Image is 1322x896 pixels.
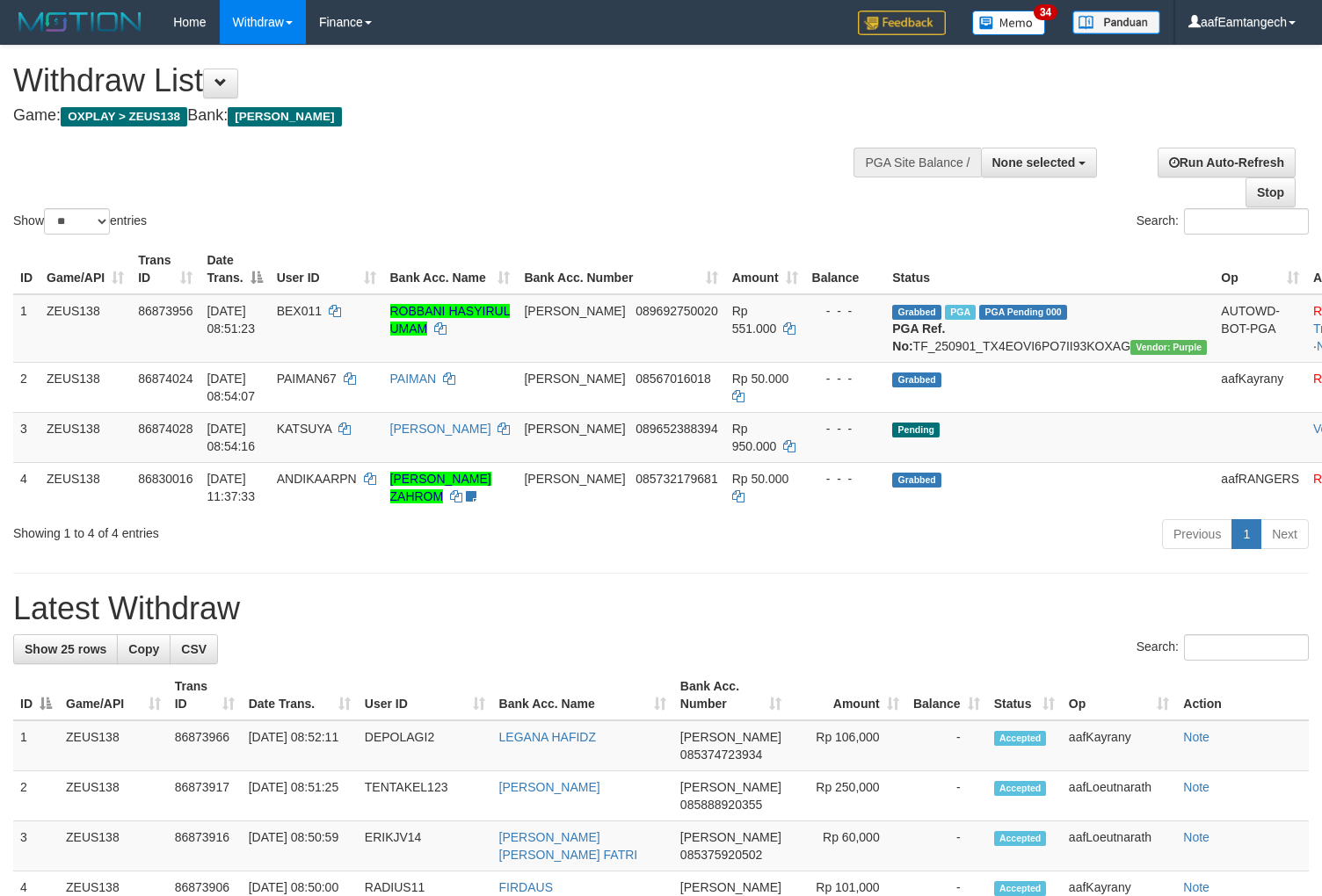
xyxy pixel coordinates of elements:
[673,670,788,720] th: Bank Acc. Number: activate to sort column ascending
[40,462,131,512] td: ZEUS138
[13,107,864,125] h4: Game: Bank:
[788,720,906,771] td: Rp 106,000
[25,642,106,656] span: Show 25 rows
[987,670,1062,720] th: Status: activate to sort column ascending
[277,422,332,436] span: KATSUYA
[994,731,1047,746] span: Accepted
[812,420,879,437] div: - - -
[1072,11,1160,34] img: panduan.png
[906,720,987,771] td: -
[181,642,207,656] span: CSV
[858,11,946,35] img: Feedback.jpg
[40,412,131,462] td: ZEUS138
[906,821,987,871] td: -
[892,322,945,353] b: PGA Ref. No:
[13,670,59,720] th: ID: activate to sort column descending
[680,830,781,844] span: [PERSON_NAME]
[499,730,596,744] a: LEGANA HAFIDZ
[13,362,40,412] td: 2
[788,821,906,871] td: Rp 60,000
[1034,4,1057,20] span: 34
[499,830,638,862] a: [PERSON_NAME] [PERSON_NAME] FATRI
[59,771,168,821] td: ZEUS138
[812,470,879,488] div: - - -
[13,634,118,664] a: Show 25 rows
[994,881,1047,896] span: Accepted
[270,244,383,294] th: User ID: activate to sort column ascending
[992,155,1076,170] span: None selected
[13,63,864,98] h1: Withdraw List
[906,670,987,720] th: Balance: activate to sort column ascending
[40,294,131,363] td: ZEUS138
[228,107,341,126] span: [PERSON_NAME]
[40,362,131,412] td: ZEUS138
[1214,244,1306,294] th: Op: activate to sort column ascending
[242,720,358,771] td: [DATE] 08:52:11
[524,422,625,436] span: [PERSON_NAME]
[59,670,168,720] th: Game/API: activate to sort column ascending
[358,821,492,871] td: ERIKJV14
[277,472,357,486] span: ANDIKAARPN
[892,305,941,320] span: Grabbed
[138,422,192,436] span: 86874028
[170,634,218,664] a: CSV
[1183,730,1209,744] a: Note
[44,208,110,235] select: Showentries
[524,472,625,486] span: [PERSON_NAME]
[1246,177,1296,207] a: Stop
[885,244,1214,294] th: Status
[732,472,789,486] span: Rp 50.000
[1062,821,1176,871] td: aafLoeutnarath
[1183,880,1209,894] a: Note
[636,472,717,486] span: Copy 085732179681 to clipboard
[277,304,322,318] span: BEX011
[499,880,553,894] a: FIRDAUS
[812,370,879,387] div: - - -
[788,771,906,821] td: Rp 250,000
[892,473,941,488] span: Grabbed
[168,821,242,871] td: 86873916
[1137,208,1309,235] label: Search:
[636,372,711,386] span: Copy 08567016018 to clipboard
[242,670,358,720] th: Date Trans.: activate to sort column ascending
[242,821,358,871] td: [DATE] 08:50:59
[1130,340,1207,355] span: Vendor URL: https://trx4.1velocity.biz
[492,670,673,720] th: Bank Acc. Name: activate to sort column ascending
[680,730,781,744] span: [PERSON_NAME]
[680,780,781,794] span: [PERSON_NAME]
[524,304,625,318] span: [PERSON_NAME]
[885,294,1214,363] td: TF_250901_TX4EOVI6PO7II93KOXAG
[517,244,724,294] th: Bank Acc. Number: activate to sort column ascending
[812,302,879,320] div: - - -
[13,591,1309,626] h1: Latest Withdraw
[13,412,40,462] td: 3
[979,305,1067,320] span: PGA Pending
[1176,670,1309,720] th: Action
[117,634,171,664] a: Copy
[636,422,717,436] span: Copy 089652388394 to clipboard
[524,372,625,386] span: [PERSON_NAME]
[1184,634,1309,661] input: Search:
[168,771,242,821] td: 86873917
[1184,208,1309,235] input: Search:
[636,304,717,318] span: Copy 089692750020 to clipboard
[892,423,940,437] span: Pending
[994,781,1047,796] span: Accepted
[277,372,337,386] span: PAIMAN67
[1162,519,1232,549] a: Previous
[1214,362,1306,412] td: aafKayrany
[1183,830,1209,844] a: Note
[13,720,59,771] td: 1
[1183,780,1209,794] a: Note
[1260,519,1309,549] a: Next
[168,720,242,771] td: 86873966
[853,148,980,177] div: PGA Site Balance /
[138,304,192,318] span: 86873956
[1214,294,1306,363] td: AUTOWD-BOT-PGA
[906,771,987,821] td: -
[680,798,762,812] span: Copy 085888920355 to clipboard
[13,462,40,512] td: 4
[128,642,159,656] span: Copy
[1158,148,1296,177] a: Run Auto-Refresh
[1062,720,1176,771] td: aafKayrany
